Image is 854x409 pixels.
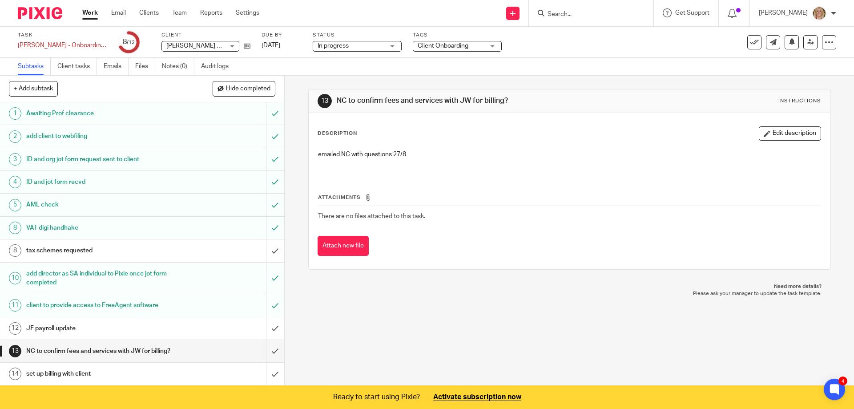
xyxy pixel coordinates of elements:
[318,195,361,200] span: Attachments
[9,345,21,357] div: 13
[127,40,135,45] small: /12
[57,58,97,75] a: Client tasks
[547,11,627,19] input: Search
[675,10,709,16] span: Get Support
[162,58,194,75] a: Notes (0)
[123,37,135,47] div: 8
[18,32,107,39] label: Task
[26,267,180,290] h1: add director as SA individual to Pixie once jot form completed
[759,126,821,141] button: Edit description
[9,153,21,166] div: 3
[318,150,820,159] p: emailed NC with questions 27/8
[236,8,259,17] a: Settings
[201,58,235,75] a: Audit logs
[759,8,808,17] p: [PERSON_NAME]
[135,58,155,75] a: Files
[9,130,21,143] div: 2
[111,8,126,17] a: Email
[18,41,107,50] div: [PERSON_NAME] - Onboarding and Fees
[262,42,280,49] span: [DATE]
[838,377,847,385] div: 4
[9,176,21,188] div: 4
[200,8,222,17] a: Reports
[26,244,180,257] h1: tax schemes requested
[337,96,588,105] h1: NC to confirm fees and services with JW for billing?
[9,222,21,234] div: 8
[213,81,275,96] button: Hide completed
[26,344,180,358] h1: NC to confirm fees and services with JW for billing?
[318,130,357,137] p: Description
[318,94,332,108] div: 13
[318,213,425,219] span: There are no files attached to this task.
[26,367,180,381] h1: set up billing with client
[318,43,349,49] span: In progress
[9,244,21,257] div: 8
[26,107,180,120] h1: Awaiting Prof clearance
[9,199,21,211] div: 5
[166,43,226,49] span: [PERSON_NAME] Ltd
[9,322,21,335] div: 12
[161,32,250,39] label: Client
[812,6,826,20] img: JW%20photo.JPG
[413,32,502,39] label: Tags
[26,322,180,335] h1: JF payroll update
[9,368,21,380] div: 14
[172,8,187,17] a: Team
[26,153,180,166] h1: ID and org jot form request sent to client
[313,32,402,39] label: Status
[104,58,129,75] a: Emails
[262,32,302,39] label: Due by
[418,43,468,49] span: Client Onboarding
[9,272,21,284] div: 10
[26,198,180,211] h1: AML check
[318,236,369,256] button: Attach new file
[778,97,821,105] div: Instructions
[139,8,159,17] a: Clients
[26,175,180,189] h1: ID and jot form recvd
[18,7,62,19] img: Pixie
[226,85,270,93] span: Hide completed
[82,8,98,17] a: Work
[9,107,21,120] div: 1
[26,130,180,143] h1: add client to webfiling
[18,58,51,75] a: Subtasks
[317,283,821,290] p: Need more details?
[317,290,821,297] p: Please ask your manager to update the task template.
[26,221,180,235] h1: VAT digi handhake
[18,41,107,50] div: Alexandria Didio - Onboarding and Fees
[9,299,21,312] div: 11
[9,81,58,96] button: + Add subtask
[26,299,180,312] h1: client to provide access to FreeAgent software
